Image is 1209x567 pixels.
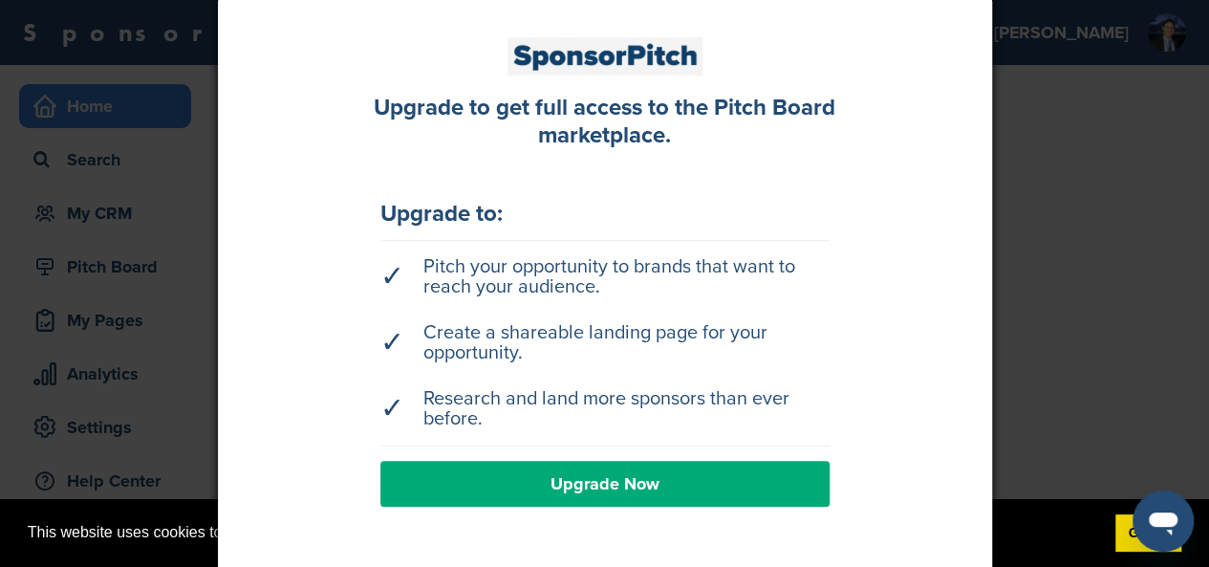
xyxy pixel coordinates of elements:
span: ✓ [380,267,404,287]
li: Pitch your opportunity to brands that want to reach your audience. [380,248,830,307]
span: ✓ [380,333,404,353]
div: Upgrade to get full access to the Pitch Board marketplace. [352,95,858,150]
div: Upgrade to: [380,203,830,226]
li: Research and land more sponsors than ever before. [380,380,830,439]
a: Upgrade Now [380,461,830,507]
li: Create a shareable landing page for your opportunity. [380,314,830,373]
a: dismiss cookie message [1115,514,1181,553]
span: ✓ [380,399,404,419]
span: This website uses cookies to improve your experience. By using the site, you agree and provide co... [28,518,1100,547]
iframe: Button to launch messaging window [1133,491,1194,552]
